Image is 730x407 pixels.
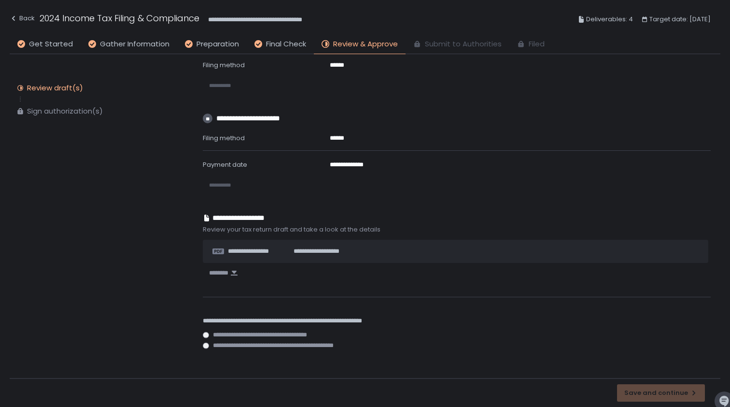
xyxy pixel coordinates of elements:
[425,39,502,50] span: Submit to Authorities
[27,106,103,116] div: Sign authorization(s)
[529,39,545,50] span: Filed
[203,133,245,143] span: Filing method
[197,39,239,50] span: Preparation
[203,60,245,70] span: Filing method
[586,14,633,25] span: Deliverables: 4
[10,13,35,24] div: Back
[27,83,83,93] div: Review draft(s)
[266,39,306,50] span: Final Check
[203,160,247,169] span: Payment date
[100,39,169,50] span: Gather Information
[10,12,35,28] button: Back
[29,39,73,50] span: Get Started
[333,39,398,50] span: Review & Approve
[649,14,711,25] span: Target date: [DATE]
[40,12,199,25] h1: 2024 Income Tax Filing & Compliance
[203,225,711,234] span: Review your tax return draft and take a look at the details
